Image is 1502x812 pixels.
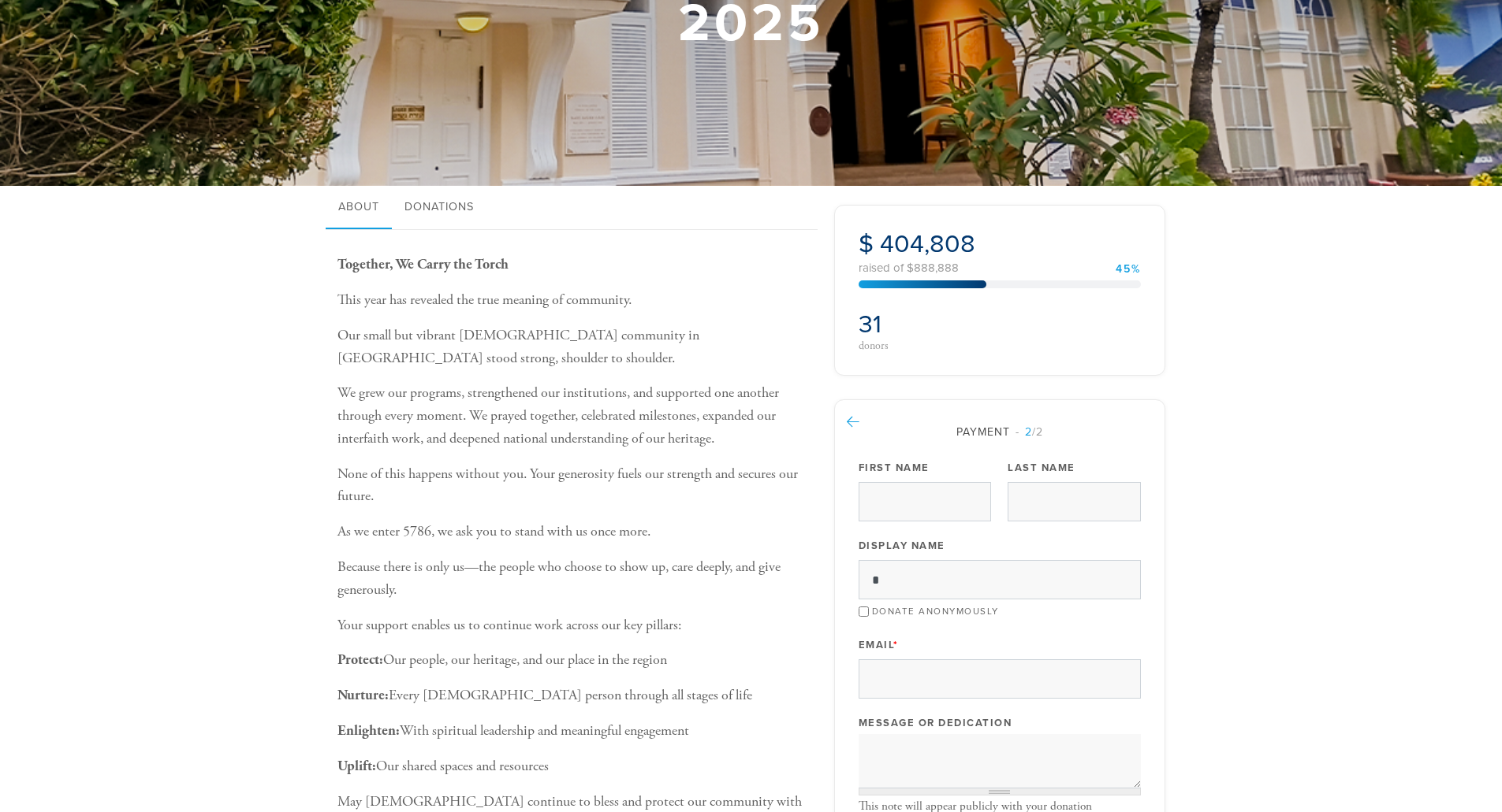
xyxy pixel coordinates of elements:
b: Together, We Carry the Torch [337,255,509,273]
label: Email [859,638,899,652]
p: With spiritual leadership and meaningful engagement [337,720,811,743]
div: Payment [859,424,1141,440]
p: We grew our programs, strengthened our institutions, and supported one another through every mome... [337,382,811,450]
a: About [326,186,392,230]
p: Your support enables us to continue work across our key pillars: [337,614,811,637]
label: Display Name [859,539,945,553]
b: Protect: [337,651,383,669]
b: Uplift: [337,757,376,775]
span: /2 [1016,425,1043,439]
div: 45% [1116,264,1141,275]
a: Donations [392,186,486,230]
span: 2 [1025,425,1032,439]
p: Every [DEMOGRAPHIC_DATA] person through all stages of life [337,684,811,707]
div: donors [859,340,995,351]
label: Donate Anonymously [872,606,999,617]
p: As we enter 5786, we ask you to stand with us once more. [337,521,811,543]
label: Last Name [1008,461,1075,475]
label: Message or dedication [859,716,1012,730]
p: Our shared spaces and resources [337,755,811,778]
p: This year has revealed the true meaning of community. [337,289,811,312]
p: Our small but vibrant [DEMOGRAPHIC_DATA] community in [GEOGRAPHIC_DATA] stood strong, shoulder to... [337,324,811,370]
b: Enlighten: [337,721,400,740]
b: Nurture: [337,686,389,704]
span: 404,808 [880,229,975,259]
p: Our people, our heritage, and our place in the region [337,649,811,672]
p: Because there is only us—the people who choose to show up, care deeply, and give generously. [337,556,811,602]
label: First Name [859,461,930,475]
h2: 31 [859,310,995,339]
span: $ [859,229,874,259]
p: None of this happens without you. Your generosity fuels our strength and secures our future. [337,463,811,509]
div: raised of $888,888 [859,262,1141,274]
span: This field is required. [893,639,899,651]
